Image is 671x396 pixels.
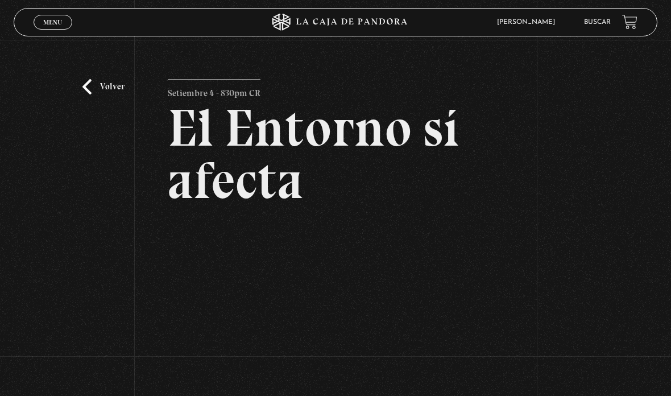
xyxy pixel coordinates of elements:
h2: El Entorno sí afecta [168,102,503,207]
a: Buscar [584,19,611,26]
a: View your shopping cart [622,14,637,30]
p: Setiembre 4 - 830pm CR [168,79,260,102]
span: Menu [43,19,62,26]
a: Volver [82,79,125,94]
span: Cerrar [40,28,67,36]
span: [PERSON_NAME] [491,19,566,26]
